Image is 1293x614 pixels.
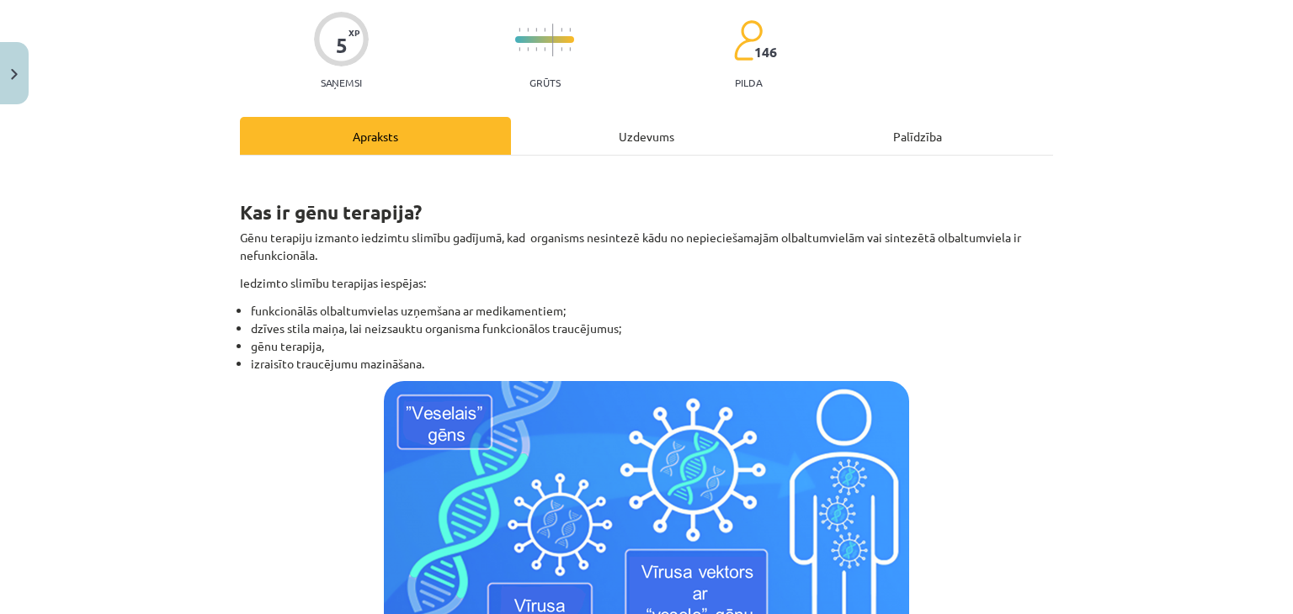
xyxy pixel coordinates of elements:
img: icon-short-line-57e1e144782c952c97e751825c79c345078a6d821885a25fce030b3d8c18986b.svg [544,47,545,51]
span: XP [349,28,359,37]
img: icon-short-line-57e1e144782c952c97e751825c79c345078a6d821885a25fce030b3d8c18986b.svg [535,28,537,32]
img: icon-short-line-57e1e144782c952c97e751825c79c345078a6d821885a25fce030b3d8c18986b.svg [519,47,520,51]
li: gēnu terapija, [251,337,1053,355]
div: Uzdevums [511,117,782,155]
img: students-c634bb4e5e11cddfef0936a35e636f08e4e9abd3cc4e673bd6f9a4125e45ecb1.svg [733,19,763,61]
strong: Kas ir gēnu terapija? [240,200,422,225]
p: Grūts [529,77,561,88]
img: icon-long-line-d9ea69661e0d244f92f715978eff75569469978d946b2353a9bb055b3ed8787d.svg [552,24,554,56]
p: Gēnu terapiju izmanto iedzimtu slimību gadījumā, kad organisms nesintezē kādu no nepieciešamajām ... [240,229,1053,264]
img: icon-short-line-57e1e144782c952c97e751825c79c345078a6d821885a25fce030b3d8c18986b.svg [561,47,562,51]
span: 146 [754,45,777,60]
p: Iedzimto slimību terapijas iespējas: [240,274,1053,292]
img: icon-short-line-57e1e144782c952c97e751825c79c345078a6d821885a25fce030b3d8c18986b.svg [527,47,529,51]
img: icon-short-line-57e1e144782c952c97e751825c79c345078a6d821885a25fce030b3d8c18986b.svg [527,28,529,32]
img: icon-short-line-57e1e144782c952c97e751825c79c345078a6d821885a25fce030b3d8c18986b.svg [535,47,537,51]
li: dzīves stila maiņa, lai neizsauktu organisma funkcionālos traucējumus; [251,320,1053,337]
p: Saņemsi [314,77,369,88]
img: icon-short-line-57e1e144782c952c97e751825c79c345078a6d821885a25fce030b3d8c18986b.svg [569,28,571,32]
li: izraisīto traucējumu mazināšana. [251,355,1053,373]
img: icon-short-line-57e1e144782c952c97e751825c79c345078a6d821885a25fce030b3d8c18986b.svg [569,47,571,51]
div: 5 [336,34,348,57]
p: pilda [735,77,762,88]
div: Apraksts [240,117,511,155]
li: funkcionālās olbaltumvielas uzņemšana ar medikamentiem; [251,302,1053,320]
img: icon-short-line-57e1e144782c952c97e751825c79c345078a6d821885a25fce030b3d8c18986b.svg [519,28,520,32]
img: icon-short-line-57e1e144782c952c97e751825c79c345078a6d821885a25fce030b3d8c18986b.svg [544,28,545,32]
img: icon-close-lesson-0947bae3869378f0d4975bcd49f059093ad1ed9edebbc8119c70593378902aed.svg [11,69,18,80]
div: Palīdzība [782,117,1053,155]
img: icon-short-line-57e1e144782c952c97e751825c79c345078a6d821885a25fce030b3d8c18986b.svg [561,28,562,32]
